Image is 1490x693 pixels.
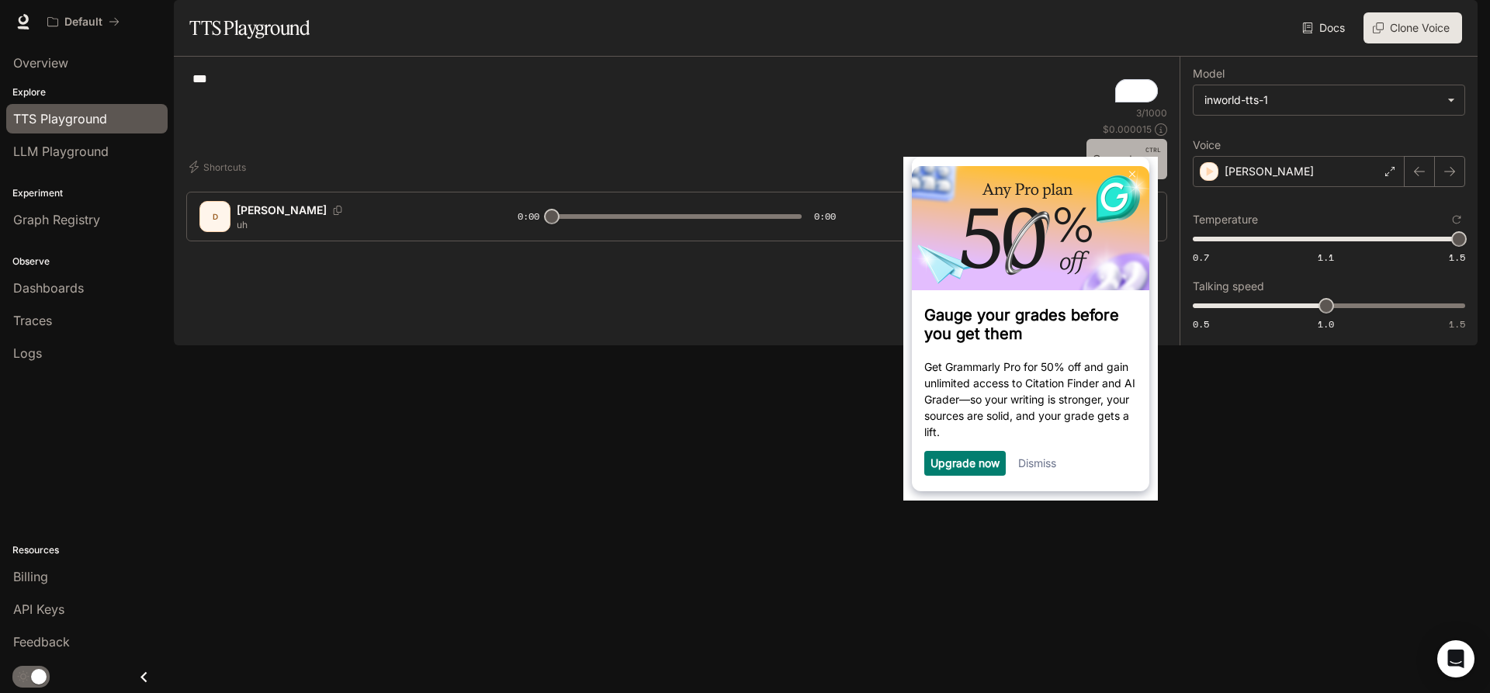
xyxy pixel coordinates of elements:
[21,202,234,283] p: Get Grammarly Pro for 50% off and gain unlimited access to Citation Finder and AI Grader—so your ...
[1449,251,1465,264] span: 1.5
[1193,214,1258,225] p: Temperature
[1299,12,1351,43] a: Docs
[40,6,126,37] button: All workspaces
[1318,317,1334,331] span: 1.0
[1193,281,1264,292] p: Talking speed
[1193,251,1209,264] span: 0.7
[1364,12,1462,43] button: Clone Voice
[814,209,836,224] span: 0:00
[518,209,539,224] span: 0:00
[186,154,252,179] button: Shortcuts
[1086,139,1167,179] button: GenerateCTRL +⏎
[237,218,480,231] p: uh
[192,70,1161,106] textarea: To enrich screen reader interactions, please activate Accessibility in Grammarly extension settings
[1448,211,1465,228] button: Reset to default
[1193,140,1221,151] p: Voice
[9,9,246,133] img: b691f0dbac2949fda2ab1b53a00960fb-306x160.png
[1193,68,1225,79] p: Model
[1193,317,1209,331] span: 0.5
[1145,145,1161,173] p: ⏎
[1204,92,1440,108] div: inworld-tts-1
[115,300,153,313] a: Dismiss
[327,206,348,215] button: Copy Voice ID
[226,14,232,21] img: close_x_white.png
[1437,640,1474,677] div: Open Intercom Messenger
[1145,145,1161,164] p: CTRL +
[21,149,234,186] h3: Gauge your grades before you get them
[1449,317,1465,331] span: 1.5
[1225,164,1314,179] p: [PERSON_NAME]
[203,204,227,229] div: D
[1103,123,1152,136] p: $ 0.000015
[27,300,96,313] a: Upgrade now
[1318,251,1334,264] span: 1.1
[189,12,310,43] h1: TTS Playground
[64,16,102,29] p: Default
[237,203,327,218] p: [PERSON_NAME]
[1194,85,1464,115] div: inworld-tts-1
[1136,106,1167,120] p: 3 / 1000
